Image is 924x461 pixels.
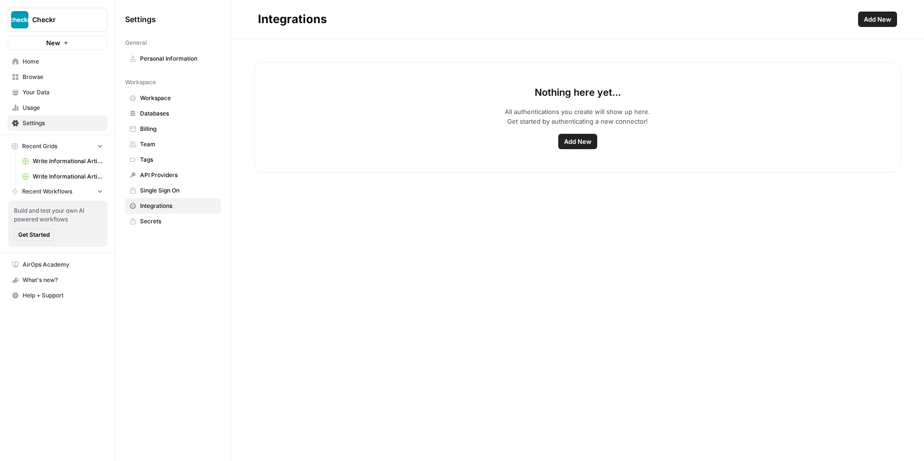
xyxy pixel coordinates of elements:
a: Billing [125,121,221,137]
span: Workspace [125,78,156,87]
img: Checkr Logo [11,11,28,28]
a: Team [125,137,221,152]
button: Recent Grids [8,139,107,154]
span: Your Data [23,88,103,97]
span: Recent Grids [22,142,57,151]
span: Write Informational Article - B2C [33,172,103,181]
span: Settings [125,13,156,25]
a: API Providers [125,167,221,183]
button: What's new? [8,272,107,288]
p: Nothing here yet... [535,86,621,99]
span: Get Started [18,230,50,239]
span: Recent Workflows [22,187,72,196]
span: Team [140,140,217,149]
a: Databases [125,106,221,121]
a: Browse [8,69,107,85]
span: Databases [140,109,217,118]
span: Workspace [140,94,217,102]
a: Single Sign On [125,183,221,198]
a: Usage [8,100,107,115]
a: Your Data [8,85,107,100]
a: Write Informational Article - B2C [18,169,107,184]
a: AirOps Academy [8,257,107,272]
span: Tags [140,155,217,164]
button: Get Started [14,229,54,241]
span: Integrations [140,202,217,210]
span: Billing [140,125,217,133]
a: Tags [125,152,221,167]
p: All authentications you create will show up here. Get started by authenticating a new connector! [505,107,650,126]
a: Integrations [125,198,221,214]
a: Workspace [125,90,221,106]
span: Home [23,57,103,66]
a: Secrets [125,214,221,229]
span: AirOps Academy [23,260,103,269]
div: Integrations [258,12,327,27]
a: Home [8,54,107,69]
span: Single Sign On [140,186,217,195]
span: Build and test your own AI powered workflows [14,206,102,224]
span: General [125,38,147,47]
span: Usage [23,103,103,112]
button: Recent Workflows [8,184,107,199]
button: Add New [558,134,597,149]
button: Help + Support [8,288,107,303]
span: Add New [564,137,591,146]
span: API Providers [140,171,217,179]
span: Add New [864,14,891,24]
span: Checkr [32,15,90,25]
span: Browse [23,73,103,81]
a: Settings [8,115,107,131]
a: Personal Information [125,51,221,66]
span: Personal Information [140,54,217,63]
span: Write Informational Article - B2B [33,157,103,166]
span: Settings [23,119,103,128]
div: What's new? [8,273,107,287]
span: Secrets [140,217,217,226]
a: Write Informational Article - B2B [18,154,107,169]
button: Workspace: Checkr [8,8,107,32]
span: New [46,38,60,48]
span: Help + Support [23,291,103,300]
button: New [8,36,107,50]
button: Add New [858,12,897,27]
